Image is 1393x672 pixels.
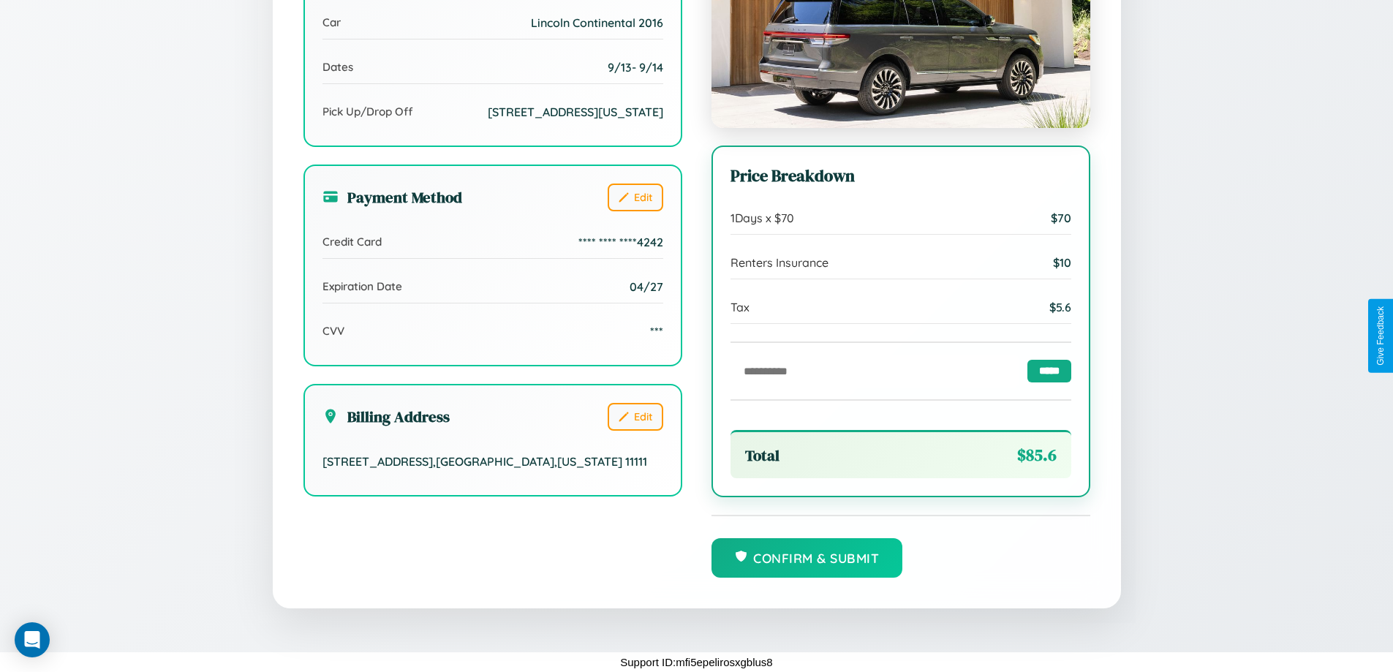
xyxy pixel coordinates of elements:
[608,60,663,75] span: 9 / 13 - 9 / 14
[731,165,1071,187] h3: Price Breakdown
[322,279,402,293] span: Expiration Date
[1375,306,1386,366] div: Give Feedback
[322,324,344,338] span: CVV
[1049,300,1071,314] span: $ 5.6
[322,235,382,249] span: Credit Card
[608,184,663,211] button: Edit
[322,186,462,208] h3: Payment Method
[1051,211,1071,225] span: $ 70
[620,652,772,672] p: Support ID: mfi5epelirosxgblus8
[322,105,413,118] span: Pick Up/Drop Off
[531,15,663,30] span: Lincoln Continental 2016
[1017,444,1057,467] span: $ 85.6
[608,403,663,431] button: Edit
[322,454,647,469] span: [STREET_ADDRESS] , [GEOGRAPHIC_DATA] , [US_STATE] 11111
[322,15,341,29] span: Car
[488,105,663,119] span: [STREET_ADDRESS][US_STATE]
[322,406,450,427] h3: Billing Address
[630,279,663,294] span: 04/27
[322,60,353,74] span: Dates
[731,300,750,314] span: Tax
[711,538,903,578] button: Confirm & Submit
[1053,255,1071,270] span: $ 10
[15,622,50,657] div: Open Intercom Messenger
[745,445,779,466] span: Total
[731,255,828,270] span: Renters Insurance
[731,211,794,225] span: 1 Days x $ 70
